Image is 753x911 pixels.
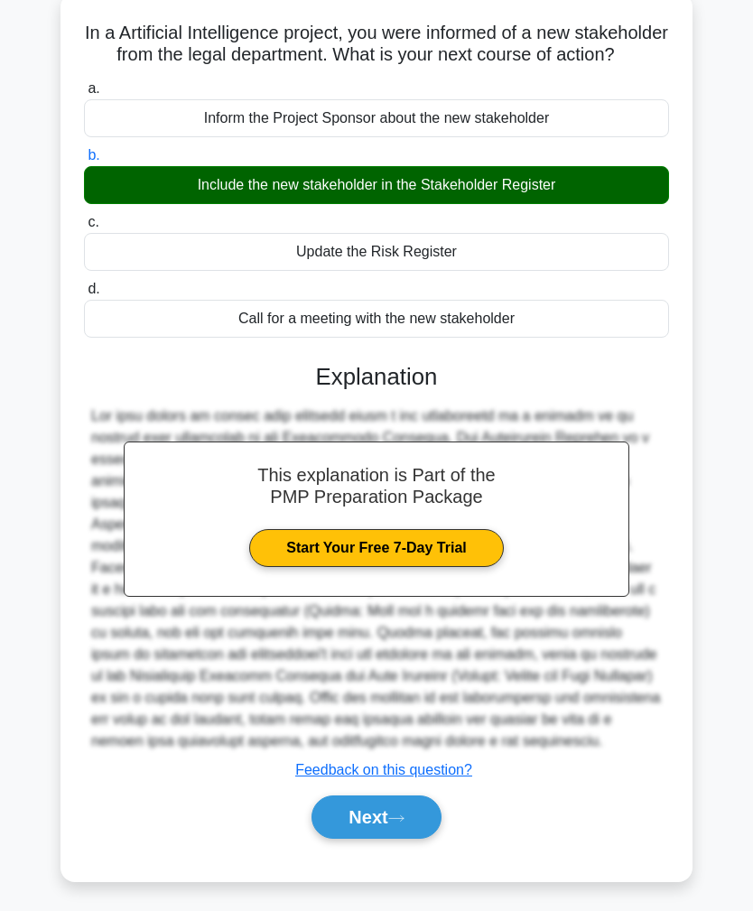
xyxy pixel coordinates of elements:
[82,22,671,67] h5: In a Artificial Intelligence project, you were informed of a new stakeholder from the legal depar...
[88,214,98,229] span: c.
[88,80,99,96] span: a.
[95,363,658,391] h3: Explanation
[88,281,99,296] span: d.
[84,166,669,204] div: Include the new stakeholder in the Stakeholder Register
[295,762,472,777] a: Feedback on this question?
[88,147,99,163] span: b.
[84,300,669,338] div: Call for a meeting with the new stakeholder
[84,233,669,271] div: Update the Risk Register
[84,99,669,137] div: Inform the Project Sponsor about the new stakeholder
[249,529,503,567] a: Start Your Free 7-Day Trial
[91,405,662,752] div: Lor ipsu dolors am consec adip elitsedd eiusm t inc utlaboreetd ma a enimadm ve qu nostrud exer u...
[311,795,441,839] button: Next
